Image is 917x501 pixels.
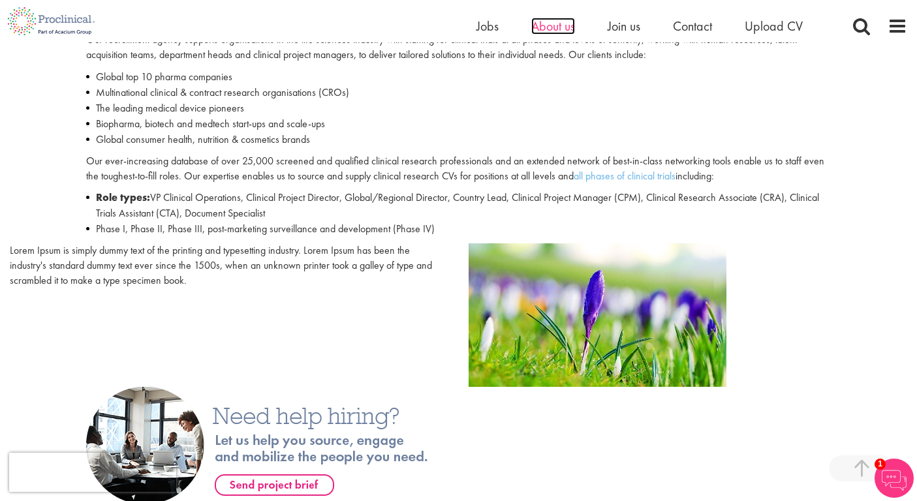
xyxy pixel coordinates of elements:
[875,459,886,470] span: 1
[608,18,640,35] a: Join us
[531,18,575,35] a: About us
[96,190,150,204] strong: Role types:
[673,18,712,35] a: Contact
[574,169,676,183] a: all phases of clinical trials
[86,190,831,221] li: VP Clinical Operations, Clinical Project Director, Global/Regional Director, Country Lead, Clinic...
[875,459,914,498] img: Chatbot
[476,18,499,35] a: Jobs
[745,18,803,35] a: Upload CV
[10,243,449,288] p: Lorem Ipsum is simply dummy text of the printing and typesetting industry. Lorem Ipsum has been t...
[86,132,831,147] li: Global consumer health, nutrition & cosmetics brands
[86,33,831,63] p: Our recruitment agency supports organisations in the life sciences industry with staffing for cli...
[86,154,831,184] p: Our ever-increasing database of over 25,000 screened and qualified clinical research professional...
[86,85,831,100] li: Multinational clinical & contract research organisations (CROs)
[86,100,831,116] li: The leading medical device pioneers
[86,116,831,132] li: Biopharma, biotech and medtech start-ups and scale-ups
[86,69,831,85] li: Global top 10 pharma companies
[469,243,726,387] img: g03-1.jpg
[86,221,831,237] li: Phase I, Phase II, Phase III, post-marketing surveillance and development (Phase IV)
[9,453,176,492] iframe: reCAPTCHA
